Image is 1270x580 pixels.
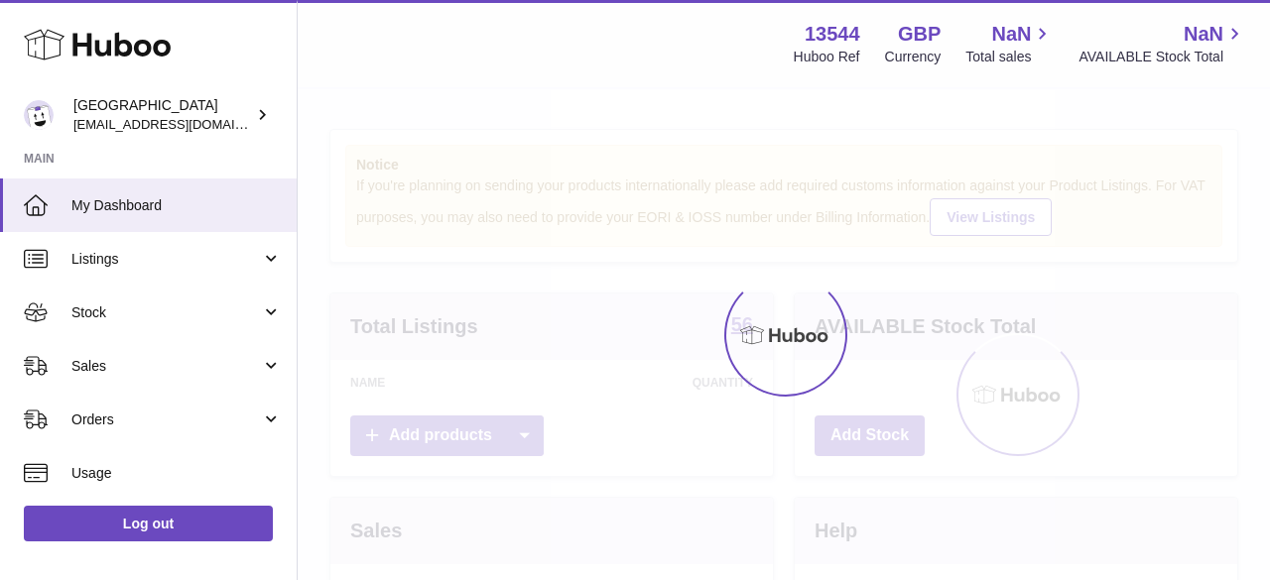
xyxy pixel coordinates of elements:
div: Huboo Ref [794,48,860,66]
span: Usage [71,464,282,483]
strong: 13544 [805,21,860,48]
div: Currency [885,48,942,66]
span: [EMAIL_ADDRESS][DOMAIN_NAME] [73,116,292,132]
span: My Dashboard [71,196,282,215]
span: Total sales [965,48,1054,66]
div: [GEOGRAPHIC_DATA] [73,96,252,134]
img: internalAdmin-13544@internal.huboo.com [24,100,54,130]
span: Listings [71,250,261,269]
span: NaN [1184,21,1223,48]
a: NaN AVAILABLE Stock Total [1079,21,1246,66]
span: Stock [71,303,261,322]
span: Sales [71,357,261,376]
a: NaN Total sales [965,21,1054,66]
strong: GBP [898,21,941,48]
a: Log out [24,506,273,541]
span: NaN [991,21,1031,48]
span: Orders [71,410,261,429]
span: AVAILABLE Stock Total [1079,48,1246,66]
